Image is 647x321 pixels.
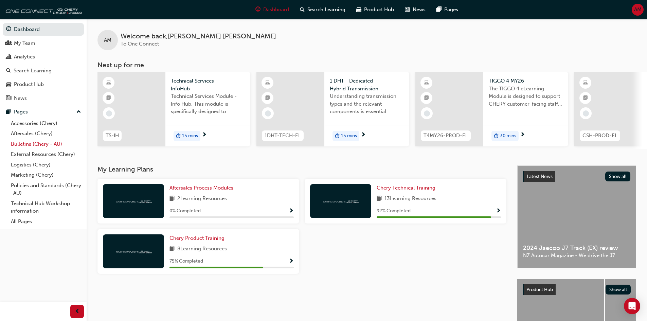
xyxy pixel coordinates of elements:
span: booktick-icon [265,94,270,103]
span: 8 Learning Resources [177,245,227,253]
button: Show Progress [289,207,294,215]
span: book-icon [169,245,175,253]
span: booktick-icon [583,94,588,103]
img: oneconnect [115,248,152,254]
a: Marketing (Chery) [8,170,84,180]
a: Aftersales (Chery) [8,128,84,139]
div: Open Intercom Messenger [624,298,640,314]
a: oneconnect [3,3,82,16]
span: learningRecordVerb_NONE-icon [265,110,271,117]
span: Show Progress [289,258,294,265]
button: Pages [3,106,84,118]
span: 1DHT-TECH-EL [265,132,301,140]
span: booktick-icon [106,94,111,103]
span: Technical Services Module - Info Hub. This module is specifically designed to address the require... [171,92,245,115]
span: TS-IH [106,132,119,140]
span: learningResourceType_ELEARNING-icon [106,78,111,87]
a: Aftersales Process Modules [169,184,236,192]
h3: My Learning Plans [97,165,506,173]
span: guage-icon [255,5,260,14]
span: guage-icon [6,26,11,33]
span: AM [104,36,111,44]
a: Latest NewsShow all2024 Jaecoo J7 Track (EX) reviewNZ Autocar Magazine - We drive the J7. [517,165,636,268]
span: duration-icon [494,131,499,140]
a: All Pages [8,216,84,227]
span: 15 mins [182,132,198,140]
a: Product Hub [3,78,84,91]
a: Policies and Standards (Chery -AU) [8,180,84,198]
a: Chery Technical Training [377,184,438,192]
span: Understanding transmission types and the relevant components is essential knowledge required for ... [330,92,404,115]
span: Welcome back , [PERSON_NAME] [PERSON_NAME] [121,33,276,40]
span: car-icon [356,5,361,14]
div: Pages [14,108,28,116]
button: Show Progress [289,257,294,266]
span: 30 mins [500,132,516,140]
a: T4MY26-PROD-ELTIGGO 4 MY26The TIGGO 4 eLearning Module is designed to support CHERY customer-faci... [415,72,568,146]
button: DashboardMy TeamAnalyticsSearch LearningProduct HubNews [3,22,84,106]
span: 92 % Completed [377,207,411,215]
span: 15 mins [341,132,357,140]
span: news-icon [6,95,11,102]
span: learningRecordVerb_NONE-icon [424,110,430,117]
span: AM [634,6,642,14]
img: oneconnect [115,198,152,204]
a: pages-iconPages [431,3,464,17]
span: learningRecordVerb_NONE-icon [106,110,112,117]
a: Technical Hub Workshop information [8,198,84,216]
span: Show Progress [496,208,501,214]
span: next-icon [202,132,207,138]
span: To One Connect [121,41,159,47]
span: CSH-PROD-EL [582,132,617,140]
div: Product Hub [14,81,44,88]
img: oneconnect [322,198,359,204]
span: The TIGGO 4 eLearning Module is designed to support CHERY customer-facing staff with the product ... [489,85,563,108]
span: Latest News [527,174,553,179]
button: AM [632,4,644,16]
a: TS-IHTechnical Services - InfoHubTechnical Services Module - Info Hub. This module is specificall... [97,72,250,146]
span: T4MY26-PROD-EL [424,132,468,140]
span: news-icon [405,5,410,14]
span: Pages [444,6,458,14]
span: Technical Services - InfoHub [171,77,245,92]
span: next-icon [520,132,525,138]
span: 2024 Jaecoo J7 Track (EX) review [523,244,630,252]
span: search-icon [6,68,11,74]
a: 1DHT-TECH-EL1 DHT - Dedicated Hybrid TransmissionUnderstanding transmission types and the relevan... [256,72,409,146]
span: chart-icon [6,54,11,60]
a: Chery Product Training [169,234,227,242]
span: learningResourceType_ELEARNING-icon [424,78,429,87]
a: News [3,92,84,105]
span: Search Learning [307,6,345,14]
span: people-icon [6,40,11,47]
span: learningRecordVerb_NONE-icon [583,110,589,117]
a: car-iconProduct Hub [351,3,399,17]
a: My Team [3,37,84,50]
a: Dashboard [3,23,84,36]
span: car-icon [6,82,11,88]
span: book-icon [169,195,175,203]
a: search-iconSearch Learning [294,3,351,17]
span: pages-icon [6,109,11,115]
span: booktick-icon [424,94,429,103]
span: duration-icon [335,131,340,140]
span: learningResourceType_ELEARNING-icon [583,78,588,87]
a: Product HubShow all [523,284,631,295]
span: 13 Learning Resources [384,195,436,203]
span: Aftersales Process Modules [169,185,233,191]
span: Chery Product Training [169,235,224,241]
span: TIGGO 4 MY26 [489,77,563,85]
a: news-iconNews [399,3,431,17]
a: Search Learning [3,65,84,77]
span: prev-icon [75,307,80,316]
span: learningResourceType_ELEARNING-icon [265,78,270,87]
a: Latest NewsShow all [523,171,630,182]
span: 0 % Completed [169,207,201,215]
div: Search Learning [14,67,52,75]
span: pages-icon [436,5,442,14]
span: book-icon [377,195,382,203]
span: NZ Autocar Magazine - We drive the J7. [523,252,630,260]
span: 1 DHT - Dedicated Hybrid Transmission [330,77,404,92]
button: Show Progress [496,207,501,215]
